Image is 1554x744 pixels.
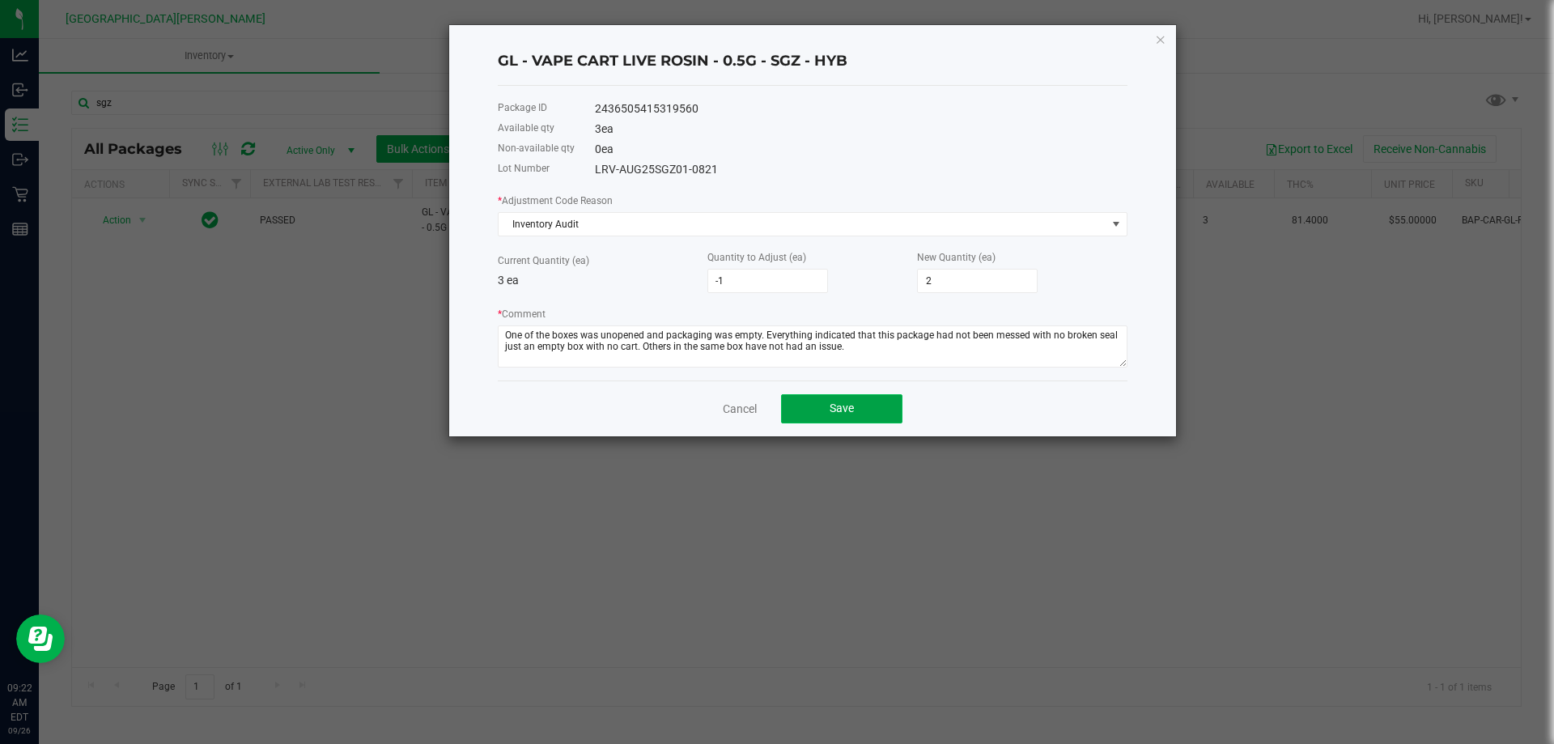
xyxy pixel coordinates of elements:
a: Cancel [723,401,757,417]
label: Non-available qty [498,141,575,155]
span: ea [601,122,614,135]
label: New Quantity (ea) [917,250,996,265]
input: 0 [918,270,1037,292]
label: Quantity to Adjust (ea) [707,250,806,265]
label: Available qty [498,121,554,135]
div: 3 [595,121,1127,138]
div: 2436505415319560 [595,100,1127,117]
iframe: Resource center [16,614,65,663]
div: LRV-AUG25SGZ01-0821 [595,161,1127,178]
label: Comment [498,307,546,321]
span: ea [601,142,614,155]
span: Inventory Audit [499,213,1106,236]
h4: GL - VAPE CART LIVE ROSIN - 0.5G - SGZ - HYB [498,51,1127,72]
label: Current Quantity (ea) [498,253,589,268]
span: Save [830,402,854,415]
label: Lot Number [498,161,550,176]
input: 0 [708,270,827,292]
label: Adjustment Code Reason [498,193,613,208]
div: 0 [595,141,1127,158]
label: Package ID [498,100,547,115]
p: 3 ea [498,272,707,289]
button: Save [781,394,902,423]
